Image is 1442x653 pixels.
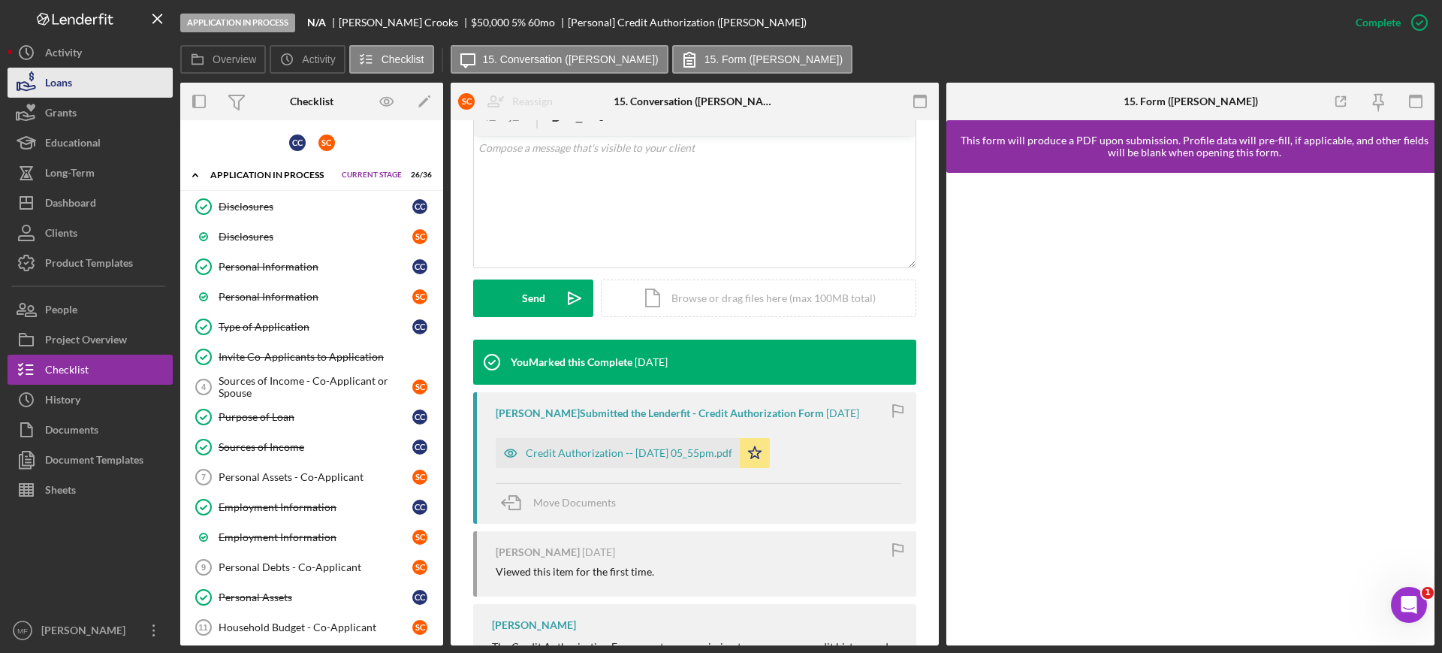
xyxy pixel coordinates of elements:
[451,45,668,74] button: 15. Conversation ([PERSON_NAME])
[219,471,412,483] div: Personal Assets - Co-Applicant
[188,312,436,342] a: Type of ApplicationCC
[412,289,427,304] div: S C
[412,319,427,334] div: C C
[188,222,436,252] a: DisclosuresSC
[496,566,654,578] div: Viewed this item for the first time.
[412,259,427,274] div: C C
[511,356,632,368] div: You Marked this Complete
[405,171,432,180] div: 26 / 36
[704,53,843,65] label: 15. Form ([PERSON_NAME])
[219,261,412,273] div: Personal Information
[17,627,28,635] text: MF
[382,53,424,65] label: Checklist
[219,351,435,363] div: Invite Co-Applicants to Application
[568,17,807,29] div: [Personal] Credit Authorization ([PERSON_NAME])
[826,407,859,419] time: 2025-10-01 21:55
[349,45,434,74] button: Checklist
[188,402,436,432] a: Purpose of LoanCC
[954,135,1434,159] div: This form will produce a PDF upon submission. Profile data will pre-fill, if applicable, and othe...
[198,623,207,632] tspan: 11
[188,522,436,552] a: Employment InformationSC
[289,135,306,151] div: C C
[188,342,436,372] a: Invite Co-Applicants to Application
[302,53,335,65] label: Activity
[219,375,412,399] div: Sources of Income - Co-Applicant or Spouse
[188,282,436,312] a: Personal InformationSC
[45,445,143,479] div: Document Templates
[511,17,526,29] div: 5 %
[213,53,256,65] label: Overview
[201,563,206,572] tspan: 9
[412,379,427,395] div: S C
[961,188,1421,630] iframe: Lenderfit form
[219,561,412,573] div: Personal Debts - Co-Applicant
[533,496,616,509] span: Move Documents
[188,432,436,462] a: Sources of IncomeCC
[188,612,436,642] a: 11Household Budget - Co-ApplicantSC
[496,546,580,558] div: [PERSON_NAME]
[522,280,545,317] div: Send
[526,447,732,459] div: Credit Authorization -- [DATE] 05_55pm.pdf
[270,45,345,74] button: Activity
[8,475,173,505] button: Sheets
[458,93,475,110] div: S C
[492,619,576,631] div: [PERSON_NAME]
[672,45,852,74] button: 15. Form ([PERSON_NAME])
[219,411,412,423] div: Purpose of Loan
[412,410,427,425] div: C C
[210,171,334,180] div: Application In Process
[188,582,436,612] a: Personal AssetsCC
[496,484,631,521] button: Move Documents
[1341,8,1434,38] button: Complete
[188,462,436,492] a: 7Personal Assets - Co-ApplicantSC
[451,86,568,116] button: SCReassign
[473,280,593,317] button: Send
[635,356,668,368] time: 2025-10-03 18:24
[483,53,659,65] label: 15. Conversation ([PERSON_NAME])
[8,445,173,475] button: Document Templates
[496,438,770,468] button: Credit Authorization -- [DATE] 05_55pm.pdf
[201,473,206,482] tspan: 7
[219,621,412,633] div: Household Budget - Co-Applicant
[45,415,98,449] div: Documents
[307,17,326,29] b: N/A
[1422,587,1434,599] span: 1
[8,415,173,445] button: Documents
[188,192,436,222] a: DisclosuresCC
[201,382,207,391] tspan: 4
[188,252,436,282] a: Personal InformationCC
[496,407,824,419] div: [PERSON_NAME] Submitted the Lenderfit - Credit Authorization Form
[412,470,427,485] div: S C
[219,291,412,303] div: Personal Information
[471,16,509,29] span: $50,000
[1124,95,1258,107] div: 15. Form ([PERSON_NAME])
[180,45,266,74] button: Overview
[8,615,173,645] button: MF[PERSON_NAME]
